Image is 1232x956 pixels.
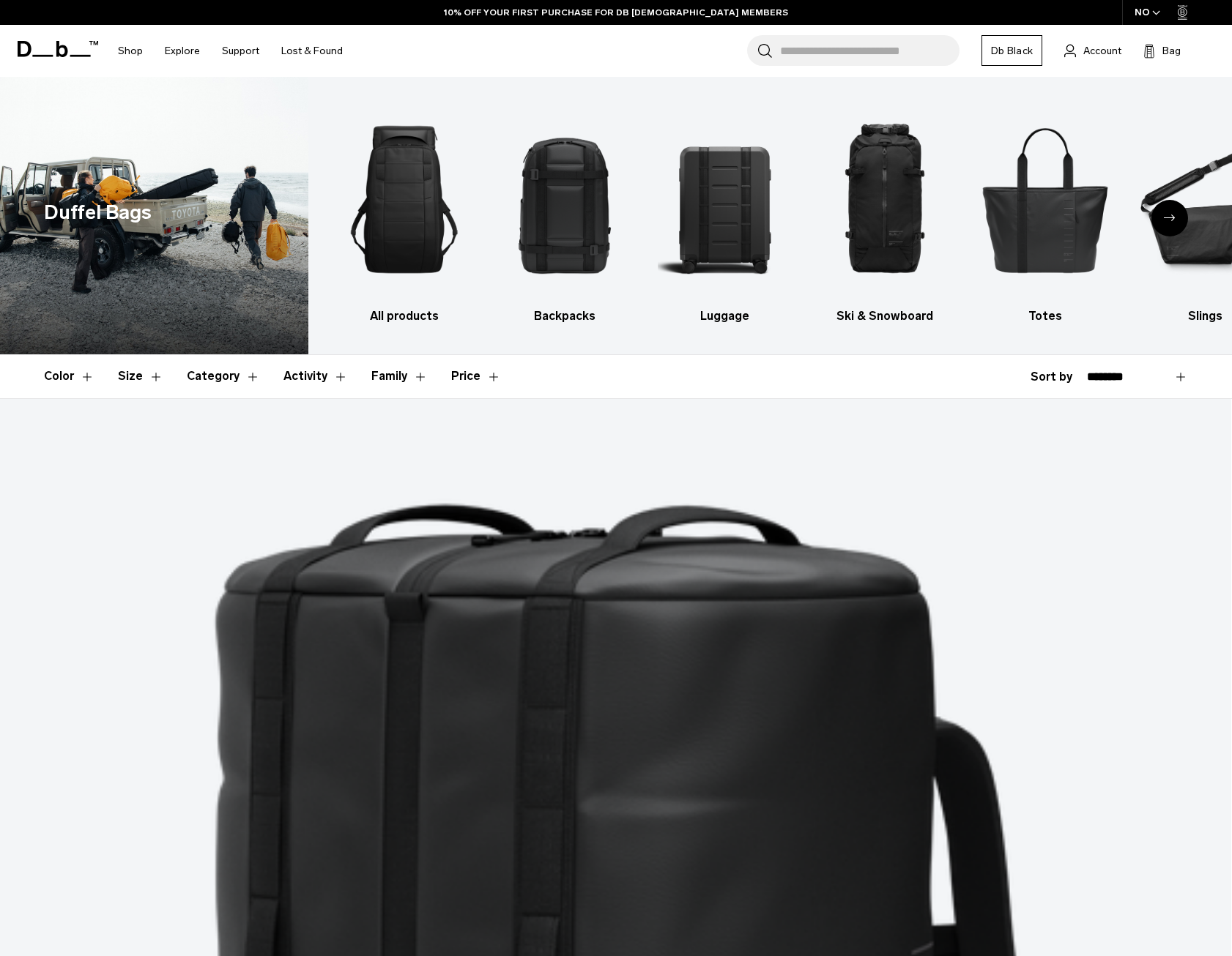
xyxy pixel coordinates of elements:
button: Toggle Filter [283,355,348,397]
nav: Main Navigation [107,25,354,77]
button: Toggle Price [451,355,501,397]
button: Toggle Filter [187,355,260,397]
a: 10% OFF YOUR FIRST PURCHASE FOR DB [DEMOGRAPHIC_DATA] MEMBERS [444,6,788,19]
img: Db [497,99,632,300]
img: Db [978,99,1113,300]
div: Next slide [1151,200,1188,236]
button: Toggle Filter [118,355,163,397]
a: Db Backpacks [497,99,632,325]
img: Db [338,99,472,300]
button: Toggle Filter [44,355,94,397]
a: Db Luggage [658,99,793,325]
a: Db Totes [978,99,1113,325]
img: Db [658,99,793,300]
span: Account [1083,43,1121,59]
img: Db [817,99,952,300]
h1: Duffel Bags [44,198,152,228]
h3: Ski & Snowboard [817,307,952,325]
li: 3 / 10 [658,99,793,325]
h3: Luggage [658,307,793,325]
li: 1 / 10 [338,99,472,325]
a: Support [222,25,259,77]
li: 2 / 10 [497,99,632,325]
button: Toggle Filter [371,355,428,397]
a: Db All products [338,99,472,325]
a: Shop [118,25,143,77]
span: Bag [1162,43,1181,59]
h3: All products [338,307,472,325]
h3: Totes [978,307,1113,325]
a: Explore [165,25,200,77]
a: Account [1064,42,1121,59]
a: Db Black [981,35,1042,66]
a: Db Ski & Snowboard [817,99,952,325]
button: Bag [1143,42,1181,59]
li: 4 / 10 [817,99,952,325]
h3: Backpacks [497,307,632,325]
li: 5 / 10 [978,99,1113,325]
a: Lost & Found [281,25,343,77]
